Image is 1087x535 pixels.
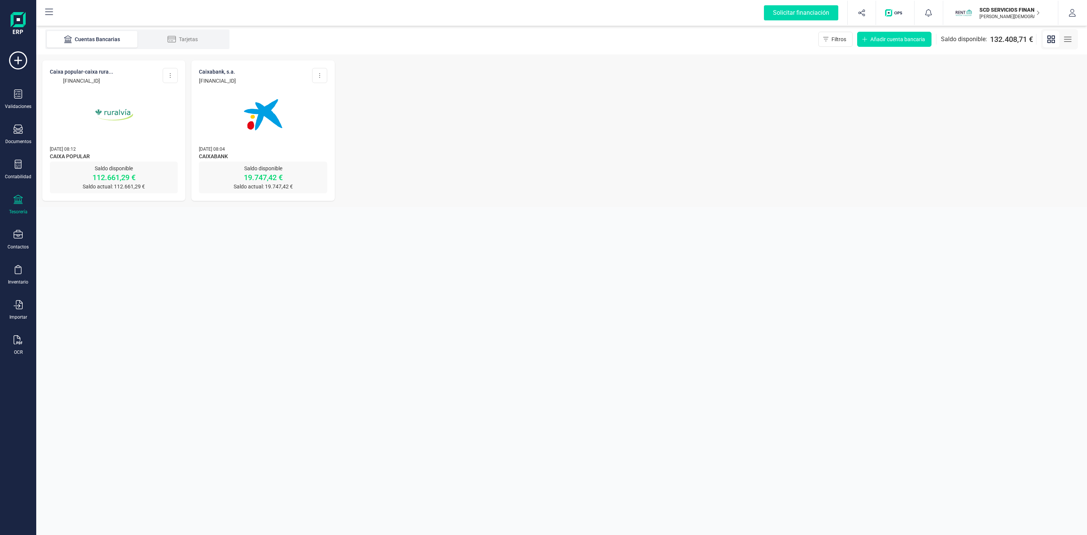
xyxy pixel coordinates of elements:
div: Contactos [8,244,29,250]
div: Importar [9,314,27,320]
img: Logo de OPS [885,9,905,17]
span: Saldo disponible: [941,35,987,44]
div: OCR [14,349,23,355]
p: CAIXABANK, S.A. [199,68,236,76]
img: Logo Finanedi [11,12,26,36]
div: Contabilidad [5,174,31,180]
p: Saldo actual: 19.747,42 € [199,183,327,190]
p: 112.661,29 € [50,172,178,183]
div: Tarjetas [152,35,213,43]
span: Añadir cuenta bancaria [870,35,925,43]
span: CAIXABANK [199,153,327,162]
button: Logo de OPS [881,1,910,25]
button: Añadir cuenta bancaria [857,32,931,47]
p: Saldo actual: 112.661,29 € [50,183,178,190]
img: SC [955,5,972,21]
p: [FINANCIAL_ID] [199,77,236,85]
button: Solicitar financiación [755,1,847,25]
span: Filtros [831,35,846,43]
p: SCD SERVICIOS FINANCIEROS SL [979,6,1040,14]
p: Saldo disponible [50,165,178,172]
div: Inventario [8,279,28,285]
p: 19.747,42 € [199,172,327,183]
div: Tesorería [9,209,28,215]
p: [PERSON_NAME][DEMOGRAPHIC_DATA][DEMOGRAPHIC_DATA] [979,14,1040,20]
p: [FINANCIAL_ID] [50,77,113,85]
span: CAIXA POPULAR [50,153,178,162]
span: [DATE] 08:12 [50,146,76,152]
p: CAIXA POPULAR-CAIXA RURA... [50,68,113,76]
div: Documentos [5,139,31,145]
div: Solicitar financiación [764,5,838,20]
span: [DATE] 08:04 [199,146,225,152]
div: Cuentas Bancarias [62,35,122,43]
p: Saldo disponible [199,165,327,172]
button: Filtros [818,32,853,47]
div: Validaciones [5,103,31,109]
button: SCSCD SERVICIOS FINANCIEROS SL[PERSON_NAME][DEMOGRAPHIC_DATA][DEMOGRAPHIC_DATA] [952,1,1049,25]
span: 132.408,71 € [990,34,1033,45]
